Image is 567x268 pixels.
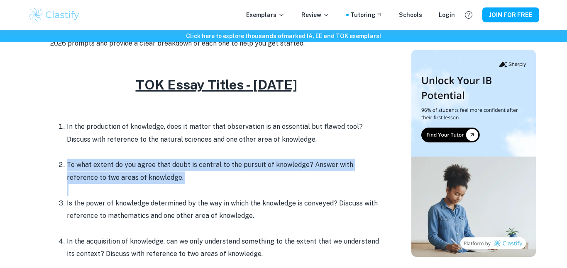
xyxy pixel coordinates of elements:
p: Is the power of knowledge determined by the way in which the knowledge is conveyed? Discuss with ... [67,197,382,222]
p: In the acquisition of knowledge, can we only understand something to the extent that we understan... [67,235,382,261]
button: JOIN FOR FREE [482,7,539,22]
img: Clastify logo [28,7,81,23]
u: TOK Essay Titles - [DATE] [136,77,297,92]
h6: Click here to explore thousands of marked IA, EE and TOK exemplars ! [2,31,565,41]
a: Tutoring [350,10,382,19]
p: Exemplars [246,10,285,19]
p: To what extent do you agree that doubt is central to the pursuit of knowledge? Answer with refere... [67,159,382,184]
a: Login [439,10,455,19]
a: Schools [399,10,422,19]
img: Thumbnail [411,50,536,257]
button: Help and Feedback [462,8,476,22]
p: In the production of knowledge, does it matter that observation is an essential but flawed tool? ... [67,121,382,146]
p: Review [301,10,330,19]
